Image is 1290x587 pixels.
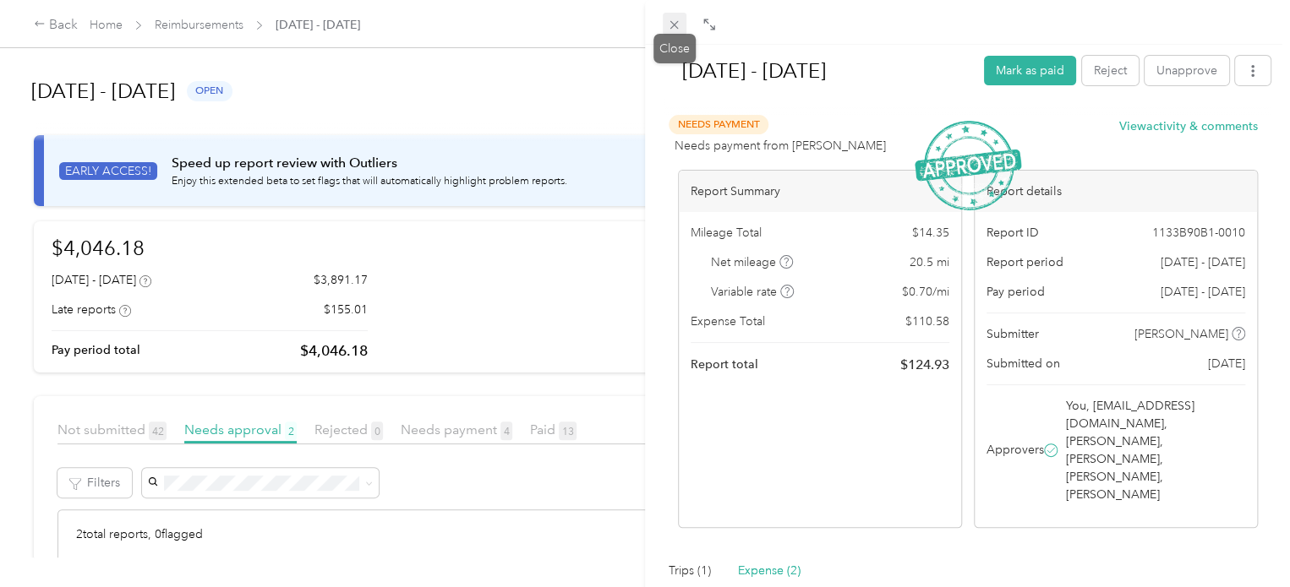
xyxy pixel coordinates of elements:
[669,562,711,580] div: Trips (1)
[691,224,762,242] span: Mileage Total
[1195,492,1290,587] iframe: Everlance-gr Chat Button Frame
[1066,397,1242,503] span: You, [EMAIL_ADDRESS][DOMAIN_NAME], [PERSON_NAME], [PERSON_NAME], [PERSON_NAME], [PERSON_NAME]
[975,171,1257,212] div: Report details
[987,325,1039,343] span: Submitter
[987,355,1060,372] span: Submitted on
[691,313,765,330] span: Expense Total
[664,51,972,91] h1: Aug 1 - 31, 2025
[910,253,949,271] span: 20.5 mi
[1161,283,1245,301] span: [DATE] - [DATE]
[987,224,1039,242] span: Report ID
[915,121,1021,211] img: ApprovedStamp
[1152,224,1245,242] span: 1133B90B1-0010
[669,115,768,134] span: Needs Payment
[905,313,949,330] span: $ 110.58
[738,562,801,580] div: Expense (2)
[1145,56,1229,85] button: Unapprove
[1082,56,1139,85] button: Reject
[1119,117,1258,135] button: Viewactivity & comments
[900,355,949,375] span: $ 124.93
[675,137,886,155] span: Needs payment from [PERSON_NAME]
[679,171,961,212] div: Report Summary
[984,56,1076,85] button: Mark as paid
[1161,253,1245,271] span: [DATE] - [DATE]
[711,283,794,301] span: Variable rate
[987,441,1044,459] span: Approvers
[1134,325,1228,343] span: [PERSON_NAME]
[987,283,1045,301] span: Pay period
[987,253,1063,271] span: Report period
[912,224,949,242] span: $ 14.35
[1208,355,1245,372] span: [DATE]
[902,283,949,301] span: $ 0.70 / mi
[691,356,758,373] span: Report total
[653,34,696,63] div: Close
[711,253,793,271] span: Net mileage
